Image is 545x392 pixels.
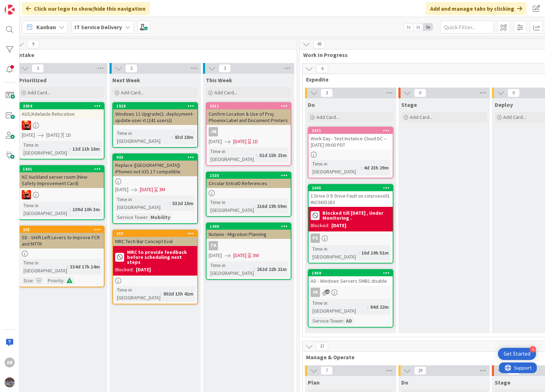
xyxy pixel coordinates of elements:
img: VN [22,121,31,130]
div: 1841 [20,166,104,172]
div: 255 [20,226,104,233]
div: 216d 19h 59m [255,202,289,210]
div: TK [207,241,291,250]
img: avatar [5,377,15,387]
span: : [70,145,71,153]
span: : [343,317,344,325]
div: JM [207,127,291,136]
div: 1841 [23,167,104,172]
div: 903 [113,154,197,161]
div: 12d 11h 16m [71,145,102,153]
div: AD [344,317,354,325]
span: Intake [17,51,288,58]
div: VN [20,190,104,199]
span: [DATE] [46,131,60,139]
span: Kanban [36,23,56,31]
div: 2011 [207,103,291,109]
span: Plan [308,379,320,386]
div: Time in [GEOGRAPHIC_DATA] [311,245,358,261]
div: 1535 [210,173,291,178]
div: Circular EntraID References [207,179,291,188]
span: : [70,205,71,213]
div: 1928 [113,103,197,109]
div: 1535 [207,172,291,179]
span: 3 [32,64,44,73]
span: [DATE] [233,138,246,145]
div: Time in [GEOGRAPHIC_DATA] [115,195,169,211]
div: Open Get Started checklist, remaining modules: 4 [498,348,536,360]
span: Do [308,101,315,108]
div: Service Tower [115,213,148,221]
div: [DATE] [136,266,151,273]
span: Stage [495,379,510,386]
span: [DATE] [22,131,35,139]
span: 3 [125,64,137,73]
div: JM [209,127,218,136]
span: Add Card... [27,89,50,96]
span: : [254,202,255,210]
div: 334d 17h 14m [68,263,102,271]
span: : [358,249,360,257]
div: VN [20,121,104,130]
div: Time in [GEOGRAPHIC_DATA] [311,160,361,176]
span: 4 [316,64,328,73]
span: 2x [413,23,423,31]
div: 903Replace ([GEOGRAPHIC_DATA]) iPhones not iOS 17 compatible [113,154,197,176]
div: 2071Work Day - Test Instance Cloud DC -- [DATE] 09:00 PDT [309,127,393,150]
div: 1869 [309,270,393,276]
div: AUS/Adelaide Relocation [20,109,104,119]
span: Next Week [112,77,140,84]
span: 7 [321,366,333,375]
span: Add Card... [121,89,144,96]
div: Time in [GEOGRAPHIC_DATA] [115,129,172,145]
div: 1869AD - Windows Servers SMB1 disable [309,270,393,286]
span: Deploy [495,101,513,108]
span: 12 [325,289,330,294]
span: 1x [404,23,413,31]
div: 2011Confirm Location & Use of Proj. Phoenix Label and Document Printers [207,103,291,125]
div: 83d 18m [173,133,195,141]
span: : [172,133,173,141]
div: 2054AUS/Adelaide Relocation [20,103,104,119]
div: PS [311,234,320,243]
span: 3x [423,23,433,31]
div: 2071 [309,127,393,134]
div: AD - Windows Servers SMB1 disable [309,276,393,286]
div: 1 Drive 0 9: Drive Fault on cinsrvesx01 INC0435283 [309,191,393,207]
div: Service Tower [311,317,343,325]
b: MRC to provide feedback before scheduling next steps [127,250,195,265]
span: : [169,199,170,207]
div: Time in [GEOGRAPHIC_DATA] [209,198,254,214]
div: 1841NZ Auckland server room (New Safety Improvement Card) [20,166,104,188]
div: 1D [66,131,71,139]
span: Add Card... [316,114,339,120]
span: Support [15,1,32,10]
span: Stage [401,101,417,108]
div: MRC Tech Bar Concept Eval [113,237,197,246]
div: 2045 [312,185,393,190]
div: Get Started [504,350,530,357]
div: Time in [GEOGRAPHIC_DATA] [22,141,70,157]
span: [DATE] [115,186,128,193]
span: : [367,303,368,311]
div: 3M [159,186,165,193]
span: : [148,213,149,221]
div: 20451 Drive 0 9: Drive Fault on cinsrvesx01 INC0435283 [309,185,393,207]
div: 255 [23,227,104,232]
div: Time in [GEOGRAPHIC_DATA] [209,261,254,277]
span: 0 [414,89,426,97]
div: 1440 [210,224,291,229]
div: VK [311,288,320,297]
span: This Week [206,77,232,84]
span: [DATE] [209,252,222,259]
span: 29 [414,366,426,375]
div: Size [22,277,33,284]
span: [DATE] [209,138,222,145]
span: : [161,290,162,298]
div: Nutanix - Migration Planning [207,230,291,239]
div: Priority [46,277,63,284]
b: Blocked till [DATE] , Under Monitoring . [322,210,391,220]
span: : [33,277,34,284]
div: SD - SHift Left Levers to Improve FCR and MTTR [20,233,104,249]
div: 2045 [309,185,393,191]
